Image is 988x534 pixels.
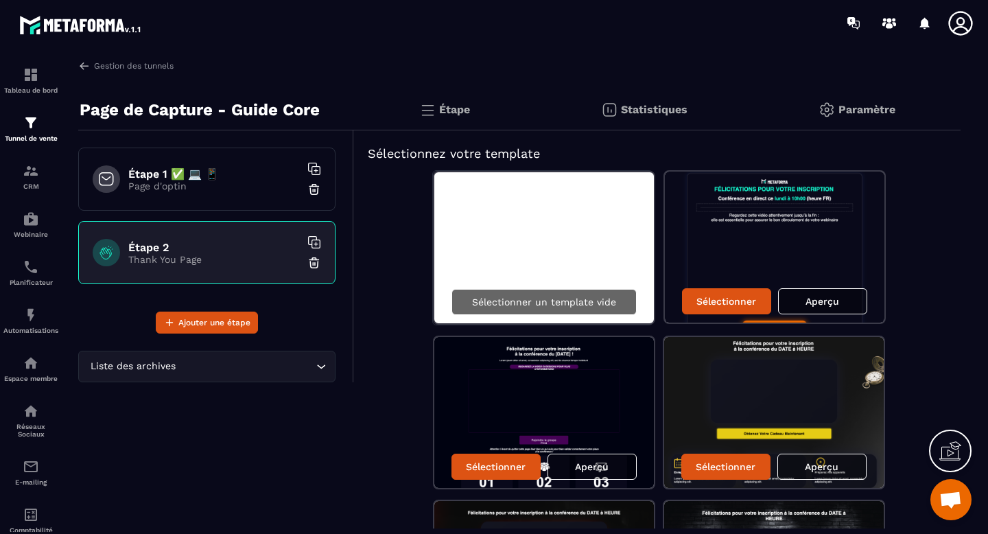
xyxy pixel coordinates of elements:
[23,259,39,275] img: scheduler
[80,96,320,124] p: Page de Capture - Guide Core
[575,461,609,472] p: Aperçu
[664,337,884,488] img: image
[19,12,143,37] img: logo
[178,359,313,374] input: Search for option
[23,507,39,523] img: accountant
[23,403,39,419] img: social-network
[3,135,58,142] p: Tunnel de vente
[3,375,58,382] p: Espace membre
[472,297,616,307] p: Sélectionner un template vide
[930,479,972,520] a: Ouvrir le chat
[3,279,58,286] p: Planificateur
[3,448,58,496] a: emailemailE-mailing
[3,200,58,248] a: automationsautomationsWebinaire
[696,461,755,472] p: Sélectionner
[3,393,58,448] a: social-networksocial-networkRéseaux Sociaux
[419,102,436,118] img: bars.0d591741.svg
[23,115,39,131] img: formation
[23,355,39,371] img: automations
[805,461,838,472] p: Aperçu
[128,254,300,265] p: Thank You Page
[434,337,654,488] img: image
[178,316,250,329] span: Ajouter une étape
[621,103,687,116] p: Statistiques
[601,102,617,118] img: stats.20deebd0.svg
[78,60,174,72] a: Gestion des tunnels
[838,103,895,116] p: Paramètre
[23,458,39,475] img: email
[3,345,58,393] a: automationsautomationsEspace membre
[3,104,58,152] a: formationformationTunnel de vente
[368,144,947,163] h5: Sélectionnez votre template
[3,56,58,104] a: formationformationTableau de bord
[23,211,39,227] img: automations
[665,172,884,323] img: image
[156,312,258,334] button: Ajouter une étape
[307,183,321,196] img: trash
[23,67,39,83] img: formation
[128,241,300,254] h6: Étape 2
[439,103,470,116] p: Étape
[128,181,300,191] p: Page d'optin
[3,86,58,94] p: Tableau de bord
[3,423,58,438] p: Réseaux Sociaux
[23,163,39,179] img: formation
[78,60,91,72] img: arrow
[3,152,58,200] a: formationformationCRM
[3,183,58,190] p: CRM
[23,307,39,323] img: automations
[819,102,835,118] img: setting-gr.5f69749f.svg
[805,296,839,307] p: Aperçu
[3,526,58,534] p: Comptabilité
[307,256,321,270] img: trash
[696,296,756,307] p: Sélectionner
[3,297,58,345] a: automationsautomationsAutomatisations
[78,351,336,382] div: Search for option
[128,167,300,181] h6: Étape 1 ✅ 💻 📱
[466,461,526,472] p: Sélectionner
[3,478,58,486] p: E-mailing
[3,231,58,238] p: Webinaire
[3,327,58,334] p: Automatisations
[87,359,178,374] span: Liste des archives
[3,248,58,297] a: schedulerschedulerPlanificateur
